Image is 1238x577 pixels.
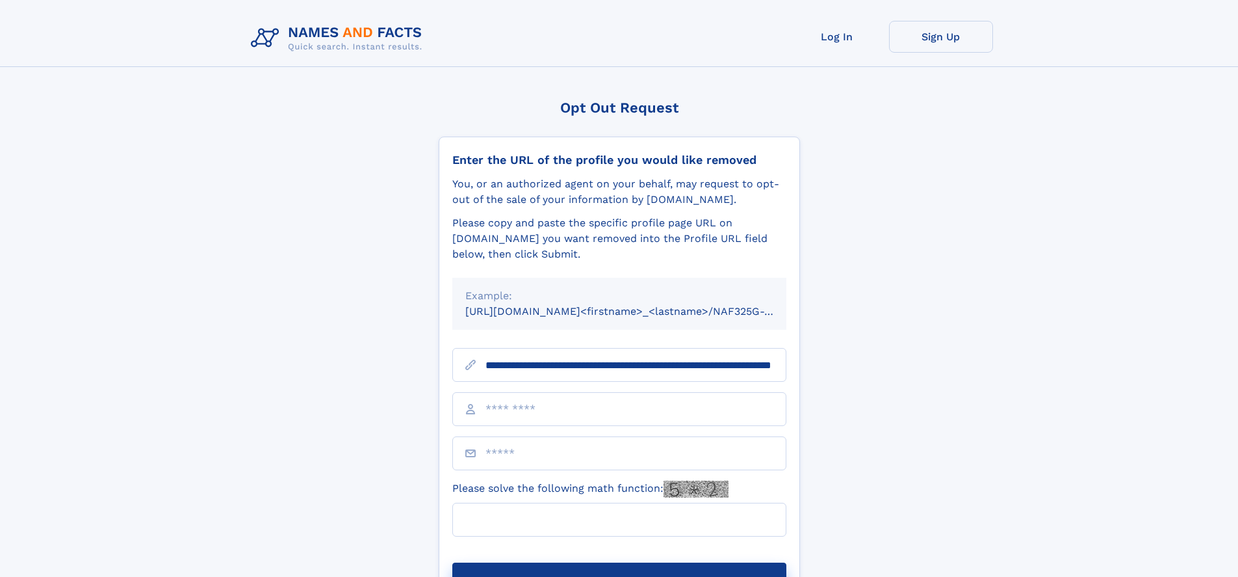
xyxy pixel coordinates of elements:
[889,21,993,53] a: Sign Up
[785,21,889,53] a: Log In
[465,305,811,317] small: [URL][DOMAIN_NAME]<firstname>_<lastname>/NAF325G-xxxxxxxx
[452,215,786,262] div: Please copy and paste the specific profile page URL on [DOMAIN_NAME] you want removed into the Pr...
[439,100,800,116] div: Opt Out Request
[452,153,786,167] div: Enter the URL of the profile you would like removed
[452,176,786,208] div: You, or an authorized agent on your behalf, may request to opt-out of the sale of your informatio...
[452,481,729,498] label: Please solve the following math function:
[465,288,773,304] div: Example:
[246,21,433,56] img: Logo Names and Facts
